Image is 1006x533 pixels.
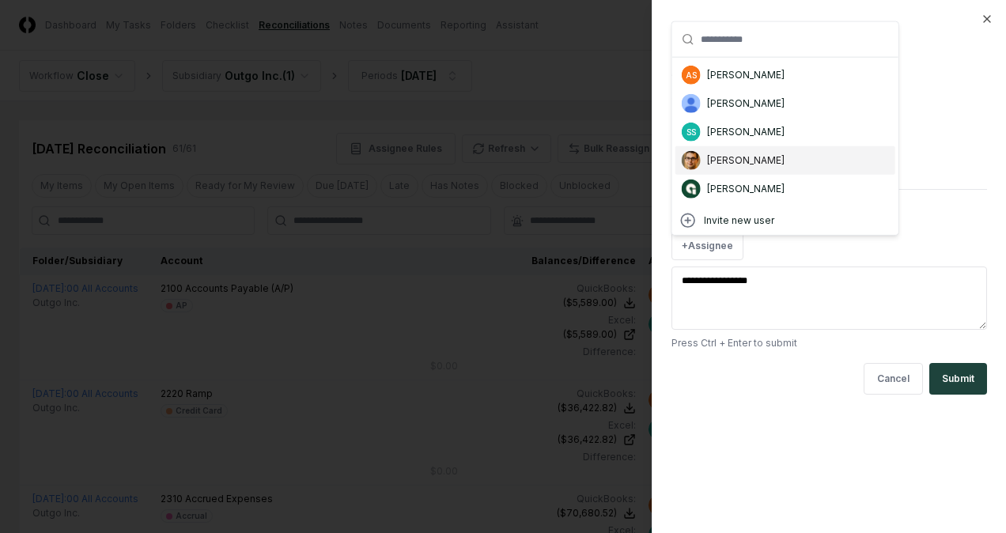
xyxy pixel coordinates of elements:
[864,363,923,395] button: Cancel
[682,151,701,170] img: d09822cc-9b6d-4858-8d66-9570c114c672_66f2d6ed-610e-4514-ab6b-2605e51e4eb3.png
[682,180,701,198] img: ACg8ocK37eu7sKVNPM2iJJZbGNy8TNL-et5HH8qhMhW2vO8dYlrTEvY=s96-c
[707,182,785,196] div: [PERSON_NAME]
[671,336,987,350] p: Press Ctrl + Enter to submit
[682,94,701,113] img: ALV-UjWjq2sKgxgJ8cS40YOJPAOTCS42OQeaTztJDW-WgHUQ-OV4phwr61NQL4RspukIP53DChc2py50OQZXyLHNnqdiZKMXc...
[686,126,696,138] span: SS
[671,19,987,38] div: Review Notes
[707,153,785,168] div: [PERSON_NAME]
[707,96,785,111] div: [PERSON_NAME]
[707,68,785,82] div: [PERSON_NAME]
[672,58,898,235] div: Suggestions
[707,125,785,139] div: [PERSON_NAME]
[929,363,987,395] button: Submit
[671,232,743,260] button: +Assignee
[679,211,892,230] a: Invite new user
[686,69,697,81] span: AS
